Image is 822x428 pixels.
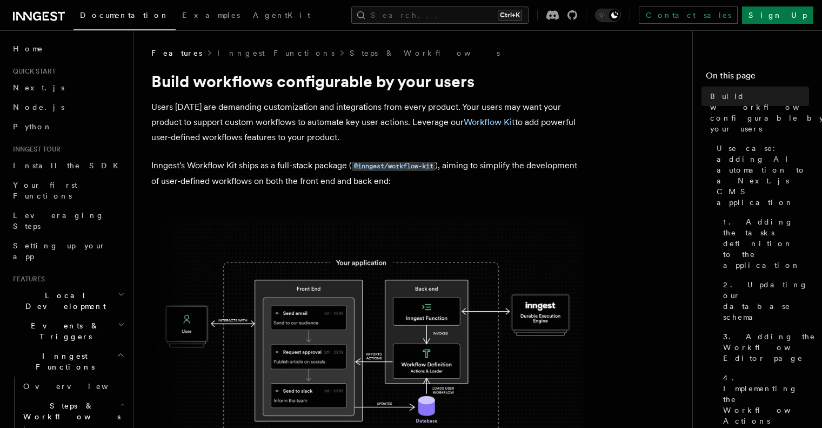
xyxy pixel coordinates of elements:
[712,139,809,212] a: Use case: adding AI automation to a Next.js CMS application
[217,48,335,58] a: Inngest Functions
[719,327,809,368] a: 3. Adding the Workflow Editor page
[9,156,127,175] a: Install the SDK
[350,48,500,58] a: Steps & Workflows
[717,143,809,208] span: Use case: adding AI automation to a Next.js CMS application
[19,377,127,396] a: Overview
[73,3,176,30] a: Documentation
[9,97,127,117] a: Node.js
[9,275,45,284] span: Features
[9,67,56,76] span: Quick start
[13,103,64,111] span: Node.js
[13,43,43,54] span: Home
[9,78,127,97] a: Next.js
[498,10,522,21] kbd: Ctrl+K
[351,6,529,24] button: Search...Ctrl+K
[80,11,169,19] span: Documentation
[723,279,809,322] span: 2. Updating our database schema
[13,211,104,231] span: Leveraging Steps
[9,39,127,58] a: Home
[723,331,817,364] span: 3. Adding the Workflow Editor page
[706,69,809,87] h4: On this page
[9,351,117,372] span: Inngest Functions
[151,100,584,145] p: Users [DATE] are demanding customization and integrations from every product. Your users may want...
[9,290,118,312] span: Local Development
[151,71,584,91] h1: Build workflows configurable by your users
[352,160,435,170] a: @inngest/workflow-kit
[9,286,127,316] button: Local Development
[719,212,809,275] a: 1. Adding the tasks definition to the application
[13,122,52,131] span: Python
[13,241,106,261] span: Setting up your app
[19,400,121,422] span: Steps & Workflows
[706,87,809,139] a: Build workflows configurable by your users
[352,162,435,171] code: @inngest/workflow-kit
[182,11,240,19] span: Examples
[246,3,317,29] a: AgentKit
[742,6,813,24] a: Sign Up
[9,175,127,206] a: Your first Functions
[639,6,738,24] a: Contact sales
[9,117,127,136] a: Python
[253,11,310,19] span: AgentKit
[13,83,64,92] span: Next.js
[9,206,127,236] a: Leveraging Steps
[13,181,77,200] span: Your first Functions
[151,158,584,189] p: Inngest's Workflow Kit ships as a full-stack package ( ), aiming to simplify the development of u...
[595,9,621,22] button: Toggle dark mode
[151,48,202,58] span: Features
[19,396,127,426] button: Steps & Workflows
[9,236,127,266] a: Setting up your app
[9,145,61,154] span: Inngest tour
[13,161,125,170] span: Install the SDK
[9,316,127,346] button: Events & Triggers
[9,346,127,377] button: Inngest Functions
[176,3,246,29] a: Examples
[464,117,515,127] a: Workflow Kit
[23,382,135,391] span: Overview
[719,275,809,327] a: 2. Updating our database schema
[723,216,809,271] span: 1. Adding the tasks definition to the application
[9,320,118,342] span: Events & Triggers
